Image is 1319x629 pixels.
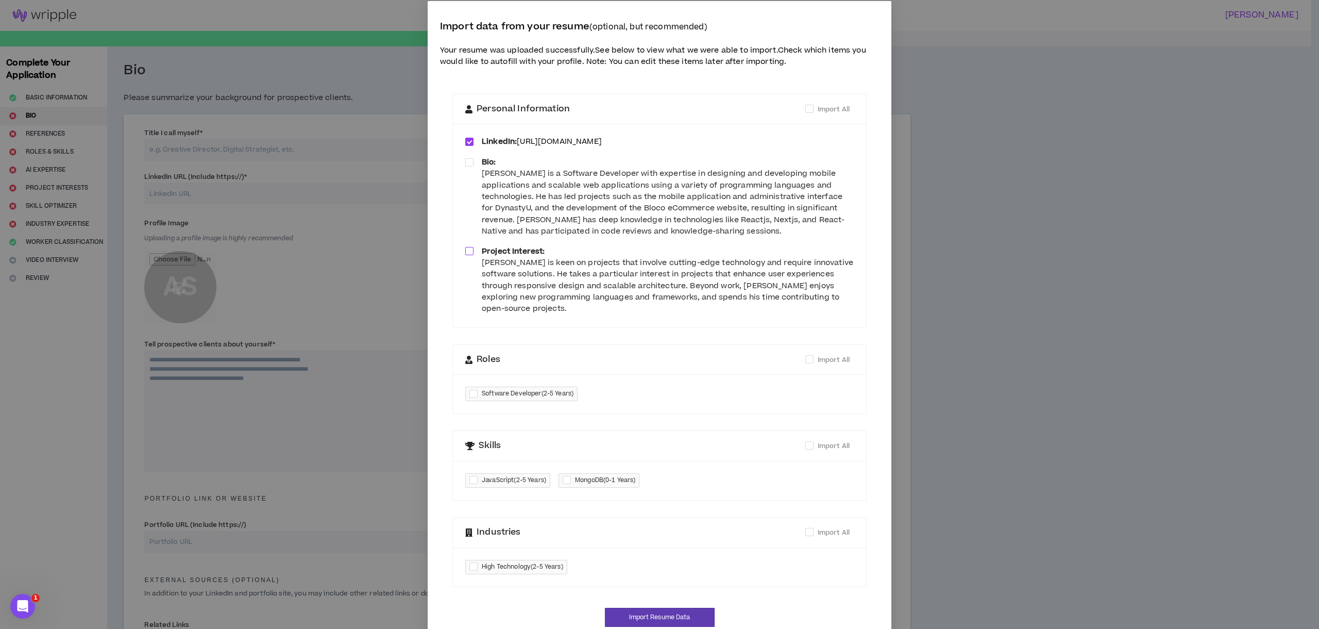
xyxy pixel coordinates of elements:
span: Roles [477,353,500,367]
span: Personal Information [477,103,570,116]
span: JavaScript ( 2-5 Years ) [482,475,546,486]
strong: Project Interest: [482,246,545,257]
p: Import data from your resume [440,20,879,35]
span: 1 [31,594,40,602]
div: [PERSON_NAME] is keen on projects that involve cutting-edge technology and require innovative sof... [482,257,854,315]
span: High Technology ( 2-5 Years ) [482,562,563,572]
span: Import All [818,528,850,537]
iframe: Intercom live chat [10,594,35,619]
strong: Bio: [482,157,496,168]
a: [URL][DOMAIN_NAME] [517,136,602,147]
button: Close [864,1,891,29]
div: [PERSON_NAME] is a Software Developer with expertise in designing and developing mobile applicati... [482,168,854,237]
p: Your resume was uploaded successfully. See below to view what we were able to import. Check which... [440,45,879,68]
span: Import All [818,105,850,114]
span: Skills [479,439,501,453]
span: Import All [818,441,850,451]
strong: LinkedIn: [482,136,517,147]
span: Import All [818,355,850,365]
button: Import Resume Data [605,608,715,627]
small: (optional, but recommended) [589,22,707,32]
span: Software Developer ( 2-5 Years ) [482,389,573,399]
span: MongoDB ( 0-1 Years ) [575,475,636,486]
span: Industries [477,526,520,539]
